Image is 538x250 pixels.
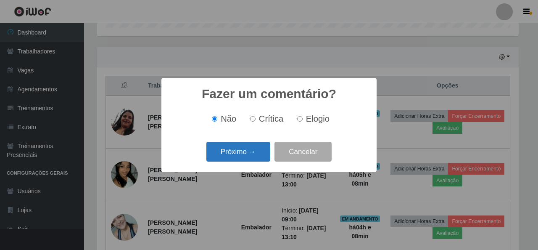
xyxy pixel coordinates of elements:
[250,116,256,122] input: Crítica
[274,142,332,162] button: Cancelar
[259,114,284,123] span: Crítica
[221,114,236,123] span: Não
[206,142,270,162] button: Próximo →
[212,116,217,122] input: Não
[297,116,303,122] input: Elogio
[202,86,336,101] h2: Fazer um comentário?
[306,114,330,123] span: Elogio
